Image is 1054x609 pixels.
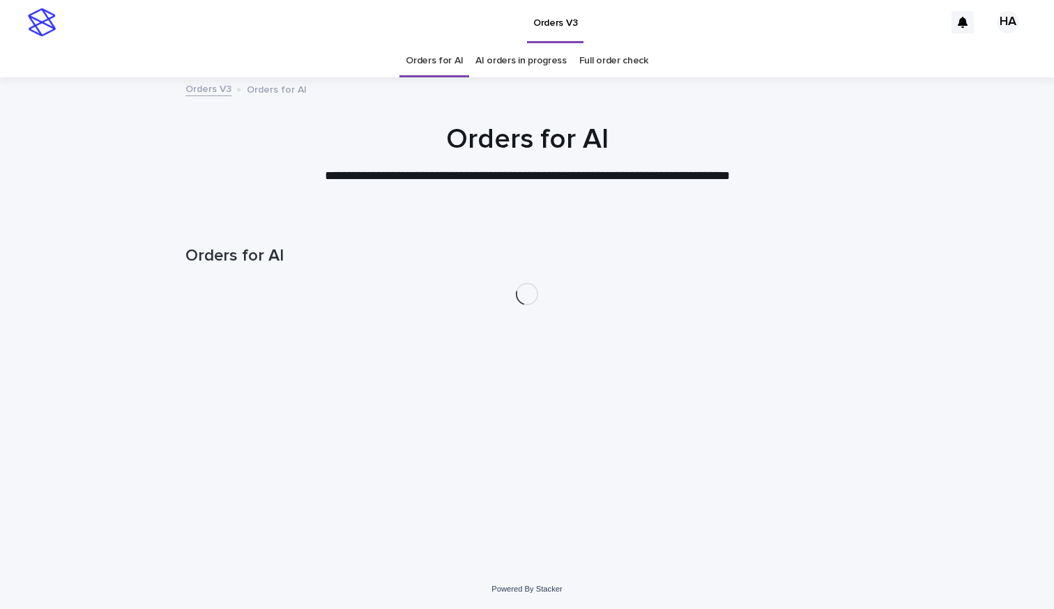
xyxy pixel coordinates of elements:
a: AI orders in progress [475,45,567,77]
p: Orders for AI [247,81,307,96]
a: Orders for AI [406,45,463,77]
img: stacker-logo-s-only.png [28,8,56,36]
a: Orders V3 [185,80,231,96]
h1: Orders for AI [185,246,869,266]
div: HA [997,11,1019,33]
h1: Orders for AI [185,123,869,156]
a: Full order check [579,45,648,77]
a: Powered By Stacker [491,585,562,593]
